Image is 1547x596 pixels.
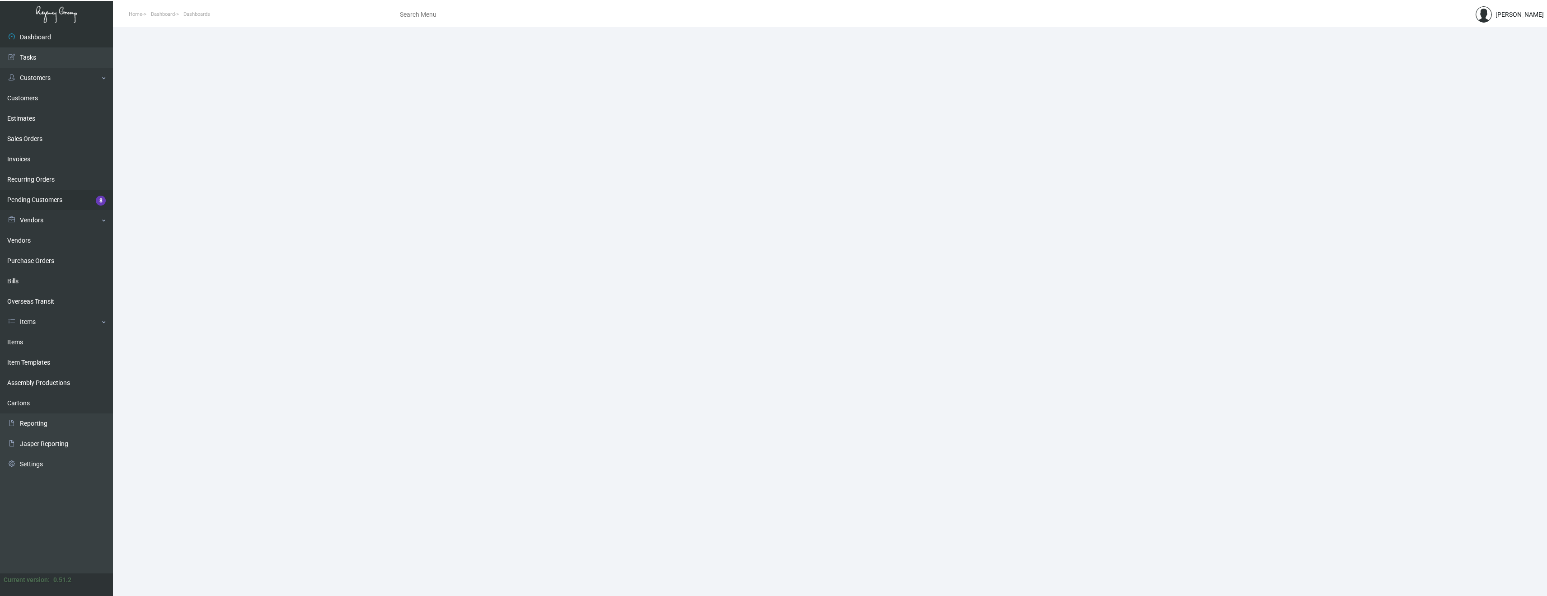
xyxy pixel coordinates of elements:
[183,11,210,17] span: Dashboards
[151,11,175,17] span: Dashboard
[1495,10,1544,19] div: [PERSON_NAME]
[53,575,71,585] div: 0.51.2
[1476,6,1492,23] img: admin@bootstrapmaster.com
[129,11,142,17] span: Home
[4,575,50,585] div: Current version:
